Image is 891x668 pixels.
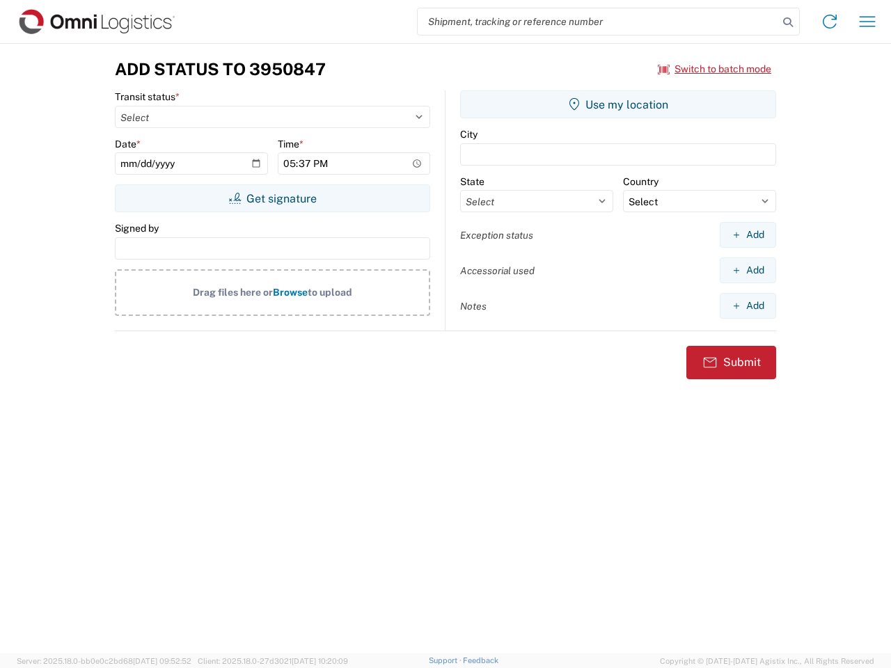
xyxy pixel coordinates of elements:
[460,300,487,312] label: Notes
[460,229,533,241] label: Exception status
[460,264,535,277] label: Accessorial used
[292,657,348,665] span: [DATE] 10:20:09
[460,128,478,141] label: City
[17,657,191,665] span: Server: 2025.18.0-bb0e0c2bd68
[658,58,771,81] button: Switch to batch mode
[273,287,308,298] span: Browse
[278,138,303,150] label: Time
[115,184,430,212] button: Get signature
[115,90,180,103] label: Transit status
[460,90,776,118] button: Use my location
[418,8,778,35] input: Shipment, tracking or reference number
[308,287,352,298] span: to upload
[463,656,498,665] a: Feedback
[720,222,776,248] button: Add
[193,287,273,298] span: Drag files here or
[198,657,348,665] span: Client: 2025.18.0-27d3021
[720,293,776,319] button: Add
[429,656,464,665] a: Support
[686,346,776,379] button: Submit
[660,655,874,667] span: Copyright © [DATE]-[DATE] Agistix Inc., All Rights Reserved
[623,175,659,188] label: Country
[115,138,141,150] label: Date
[460,175,484,188] label: State
[115,222,159,234] label: Signed by
[133,657,191,665] span: [DATE] 09:52:52
[115,59,326,79] h3: Add Status to 3950847
[720,257,776,283] button: Add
